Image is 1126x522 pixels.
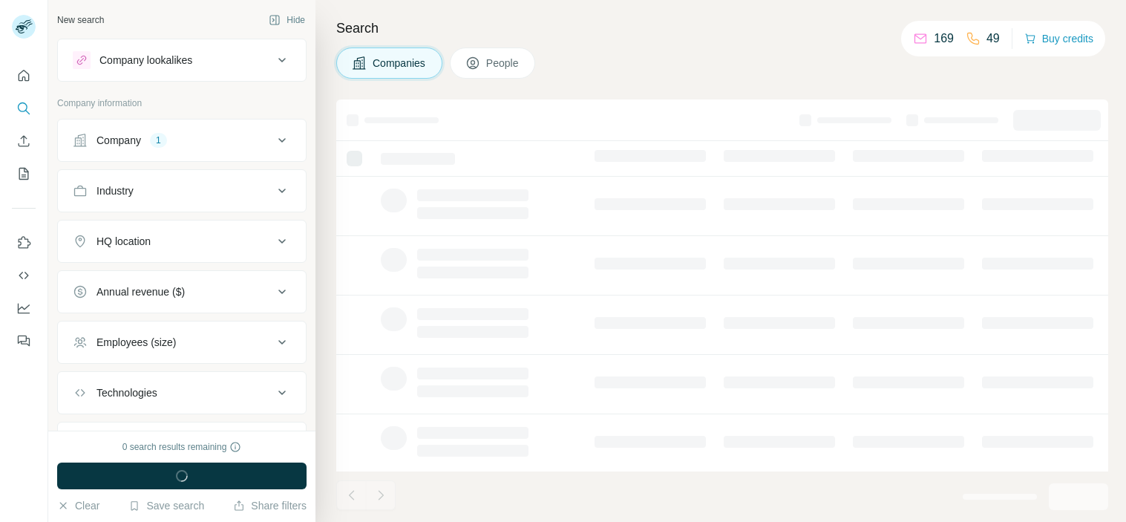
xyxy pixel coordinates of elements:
[12,128,36,154] button: Enrich CSV
[58,324,306,360] button: Employees (size)
[57,97,307,110] p: Company information
[58,42,306,78] button: Company lookalikes
[12,295,36,322] button: Dashboard
[96,335,176,350] div: Employees (size)
[58,274,306,310] button: Annual revenue ($)
[12,62,36,89] button: Quick start
[128,498,204,513] button: Save search
[12,262,36,289] button: Use Surfe API
[258,9,315,31] button: Hide
[12,327,36,354] button: Feedback
[58,375,306,411] button: Technologies
[96,284,185,299] div: Annual revenue ($)
[1024,28,1093,49] button: Buy credits
[12,95,36,122] button: Search
[58,173,306,209] button: Industry
[233,498,307,513] button: Share filters
[58,224,306,259] button: HQ location
[373,56,427,71] span: Companies
[58,123,306,158] button: Company1
[12,229,36,256] button: Use Surfe on LinkedIn
[96,133,141,148] div: Company
[336,18,1108,39] h4: Search
[150,134,167,147] div: 1
[96,385,157,400] div: Technologies
[58,425,306,461] button: Keywords
[934,30,954,48] p: 169
[986,30,1000,48] p: 49
[12,160,36,187] button: My lists
[99,53,192,68] div: Company lookalikes
[57,498,99,513] button: Clear
[96,234,151,249] div: HQ location
[486,56,520,71] span: People
[122,440,242,454] div: 0 search results remaining
[96,183,134,198] div: Industry
[57,13,104,27] div: New search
